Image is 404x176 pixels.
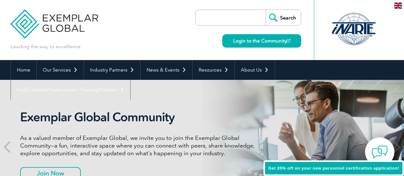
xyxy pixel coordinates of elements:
a: Find Certified Professional / Training Provider [11,80,130,100]
a: Home [11,60,36,80]
span: Get 20% off on your new personnel certification application! [268,166,399,171]
a: Industry Partners [84,60,140,80]
img: contact-chat.png [372,144,388,160]
a: About Us [235,60,275,80]
a: News & Events [141,60,192,80]
a: Resources [193,60,234,80]
a: Our Services [37,60,84,80]
a: Login to the Community [222,34,301,48]
img: en [394,3,402,9]
p: As a valued member of Exemplar Global, we invite you to join the Exemplar Global Community—a fun,... [20,134,260,157]
input: Search [266,10,301,25]
h2: Exemplar Global Community [20,110,260,125]
p: Leading the way to excellence [11,43,80,50]
img: open_square.png [287,39,290,42]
